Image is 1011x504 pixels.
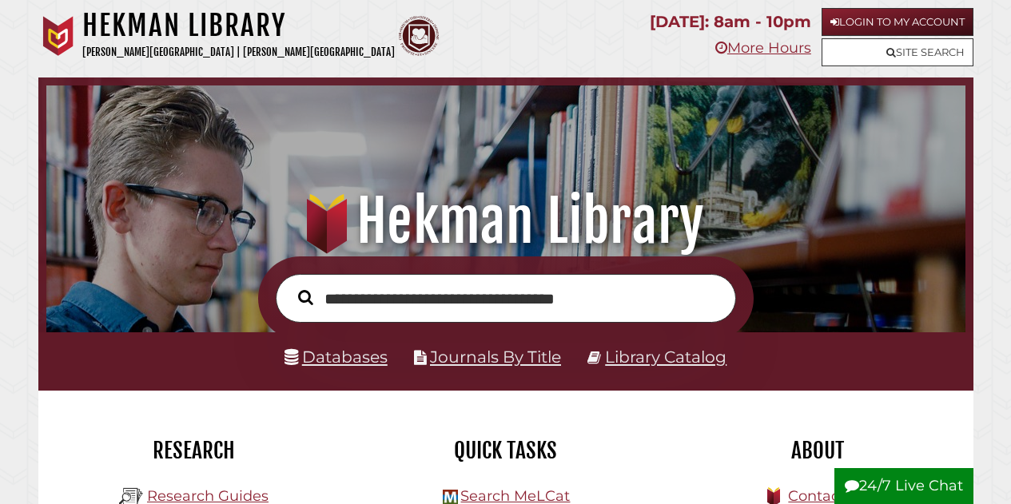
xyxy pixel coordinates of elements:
a: Databases [285,347,388,367]
a: Site Search [822,38,973,66]
a: Journals By Title [430,347,561,367]
button: Search [290,286,321,309]
a: More Hours [715,39,811,57]
h2: Research [50,437,338,464]
a: Login to My Account [822,8,973,36]
h1: Hekman Library [61,186,949,256]
h1: Hekman Library [82,8,395,43]
h2: Quick Tasks [362,437,650,464]
img: Calvin University [38,16,78,56]
a: Library Catalog [605,347,726,367]
p: [DATE]: 8am - 10pm [650,8,811,36]
h2: About [674,437,961,464]
img: Calvin Theological Seminary [399,16,439,56]
i: Search [298,289,313,305]
p: [PERSON_NAME][GEOGRAPHIC_DATA] | [PERSON_NAME][GEOGRAPHIC_DATA] [82,43,395,62]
